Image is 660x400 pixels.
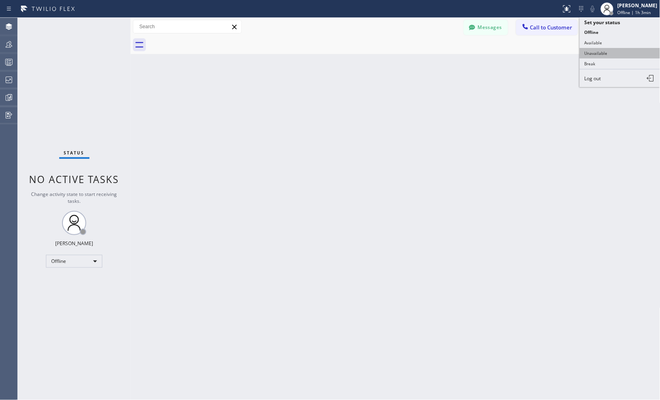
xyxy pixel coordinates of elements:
button: Messages [464,20,508,35]
span: Status [64,150,85,156]
div: [PERSON_NAME] [618,2,658,9]
button: Mute [587,3,598,15]
input: Search [133,20,241,33]
span: Offline | 1h 3min [618,10,651,15]
div: Offline [46,255,102,268]
span: Call to Customer [530,24,573,31]
button: Call to Customer [516,20,578,35]
span: Change activity state to start receiving tasks. [31,191,117,204]
div: [PERSON_NAME] [55,240,93,247]
span: No active tasks [29,173,119,186]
